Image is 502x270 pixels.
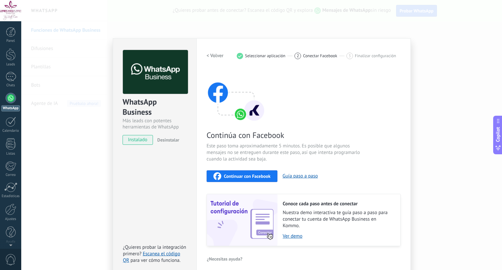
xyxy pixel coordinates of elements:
[283,201,394,207] h2: Conoce cada paso antes de conectar
[1,173,20,177] div: Correo
[495,127,501,142] span: Copilot
[283,210,394,229] span: Nuestra demo interactiva te guía paso a paso para conectar tu cuenta de WhatsApp Business en Kommo.
[283,173,318,179] button: Guía paso a paso
[123,244,186,257] span: ¿Quieres probar la integración primero?
[303,53,337,58] span: Conectar Facebook
[224,174,271,178] span: Continuar con Facebook
[1,39,20,43] div: Panel
[1,217,20,221] div: Ajustes
[157,137,179,143] span: Desinstalar
[1,129,20,133] div: Calendario
[297,53,299,59] span: 2
[207,70,265,122] img: connect with facebook
[207,53,224,59] h2: < Volver
[1,105,20,111] div: WhatsApp
[207,170,277,182] button: Continuar con Facebook
[283,233,394,239] a: Ver demo
[155,135,179,145] button: Desinstalar
[1,194,20,198] div: Estadísticas
[207,130,362,140] span: Continúa con Facebook
[130,257,180,263] span: para ver cómo funciona.
[123,50,188,94] img: logo_main.png
[1,83,20,88] div: Chats
[207,50,224,62] button: < Volver
[1,62,20,67] div: Leads
[207,254,243,264] button: ¿Necesitas ayuda?
[207,257,243,261] span: ¿Necesitas ayuda?
[355,53,396,58] span: Finalizar configuración
[1,152,20,156] div: Listas
[245,53,286,58] span: Seleccionar aplicación
[348,53,351,59] span: 3
[207,143,362,162] span: Este paso toma aproximadamente 5 minutos. Es posible que algunos mensajes no se entreguen durante...
[123,251,180,263] a: Escanea el código QR
[123,118,187,130] div: Más leads con potentes herramientas de WhatsApp
[123,97,187,118] div: WhatsApp Business
[123,135,153,145] span: instalado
